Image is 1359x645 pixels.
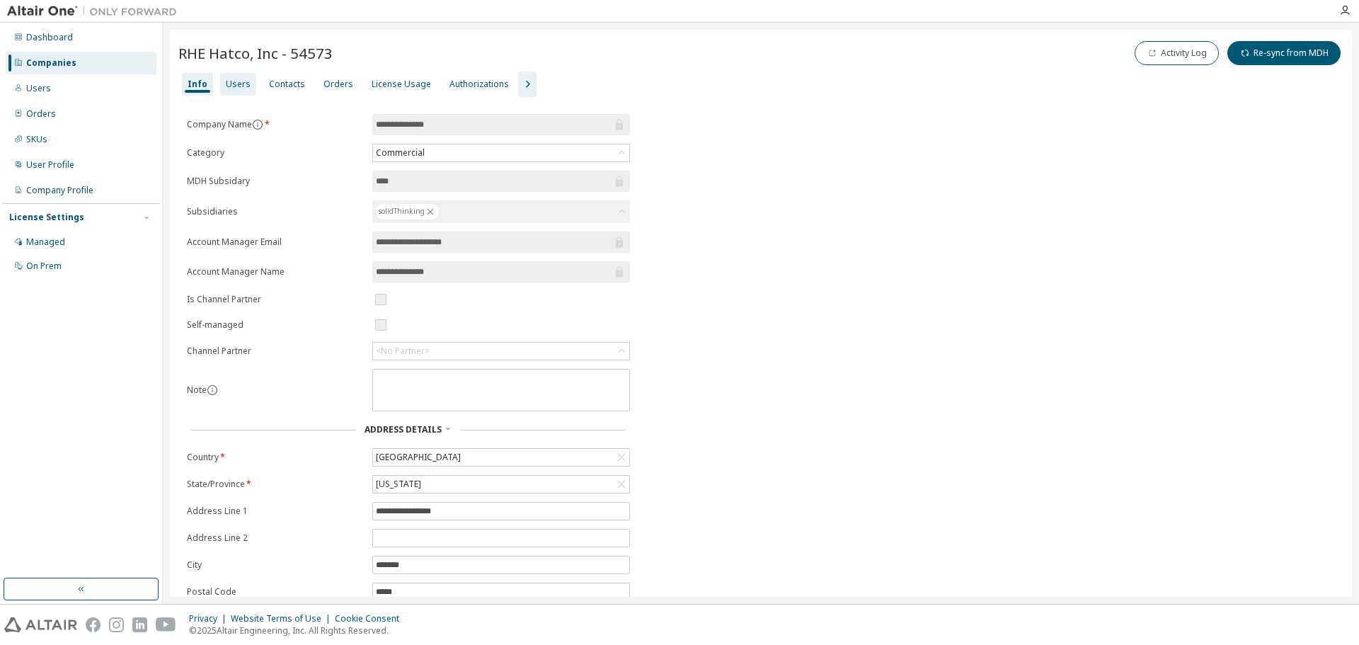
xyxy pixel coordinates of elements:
div: solidThinking [372,200,630,223]
img: Altair One [7,4,184,18]
div: [GEOGRAPHIC_DATA] [374,450,463,465]
button: information [252,119,263,130]
div: Company Profile [26,185,93,196]
div: <No Partner> [373,343,629,360]
label: Subsidiaries [187,206,364,217]
label: Country [187,452,364,463]
label: MDH Subsidary [187,176,364,187]
img: facebook.svg [86,617,101,632]
div: Dashboard [26,32,73,43]
button: Re-sync from MDH [1227,41,1341,65]
div: On Prem [26,261,62,272]
div: Users [26,83,51,94]
div: Commercial [373,144,629,161]
div: Authorizations [449,79,509,90]
div: Website Terms of Use [231,613,335,624]
label: Company Name [187,119,364,130]
label: Channel Partner [187,346,364,357]
button: information [207,384,218,396]
div: Commercial [374,145,427,161]
div: [US_STATE] [373,476,629,493]
div: <No Partner> [376,346,430,357]
img: instagram.svg [109,617,124,632]
label: Postal Code [187,586,364,598]
div: Orders [26,108,56,120]
div: Contacts [269,79,305,90]
label: Address Line 2 [187,532,364,544]
img: youtube.svg [156,617,176,632]
label: Address Line 1 [187,506,364,517]
label: Category [187,147,364,159]
div: Managed [26,236,65,248]
div: Privacy [189,613,231,624]
label: Note [187,384,207,396]
div: License Usage [372,79,431,90]
div: User Profile [26,159,74,171]
div: Companies [26,57,76,69]
div: [US_STATE] [374,476,423,492]
div: License Settings [9,212,84,223]
div: Cookie Consent [335,613,408,624]
img: altair_logo.svg [4,617,77,632]
label: City [187,559,364,571]
span: Address Details [365,423,442,435]
label: Account Manager Email [187,236,364,248]
div: SKUs [26,134,47,145]
div: [GEOGRAPHIC_DATA] [373,449,629,466]
img: linkedin.svg [132,617,147,632]
div: Users [226,79,251,90]
label: Self-managed [187,319,364,331]
button: Activity Log [1135,41,1219,65]
div: Info [188,79,207,90]
div: solidThinking [375,203,440,220]
label: State/Province [187,479,364,490]
p: © 2025 Altair Engineering, Inc. All Rights Reserved. [189,624,408,637]
span: RHE Hatco, Inc - 54573 [178,43,333,63]
div: Orders [323,79,353,90]
label: Account Manager Name [187,266,364,278]
label: Is Channel Partner [187,294,364,305]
